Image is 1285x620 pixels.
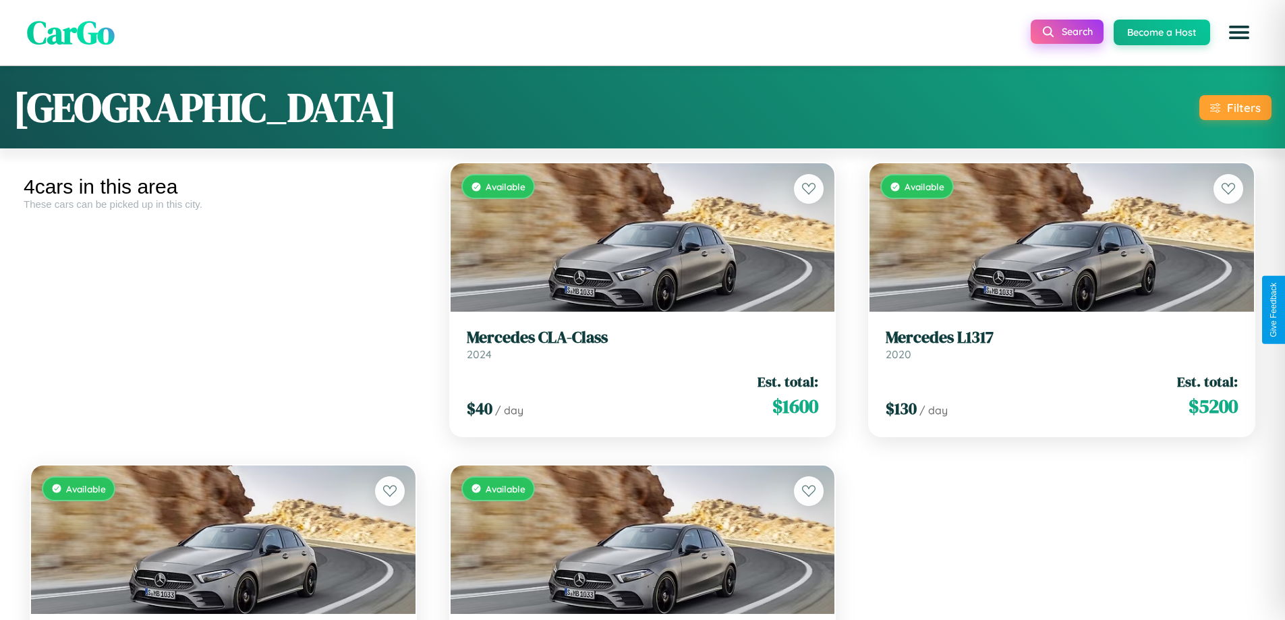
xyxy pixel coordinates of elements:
a: Mercedes L13172020 [886,328,1238,361]
span: Est. total: [758,372,818,391]
span: $ 130 [886,397,917,420]
span: 2020 [886,347,911,361]
h1: [GEOGRAPHIC_DATA] [13,80,397,135]
button: Filters [1199,95,1272,120]
span: $ 40 [467,397,492,420]
span: Available [486,483,525,495]
span: 2024 [467,347,492,361]
span: Search [1062,26,1093,38]
div: Filters [1227,101,1261,115]
div: Give Feedback [1269,283,1278,337]
span: Available [905,181,944,192]
div: These cars can be picked up in this city. [24,198,423,210]
span: / day [919,403,948,417]
span: $ 5200 [1189,393,1238,420]
span: CarGo [27,10,115,55]
span: Available [486,181,525,192]
button: Search [1031,20,1104,44]
a: Mercedes CLA-Class2024 [467,328,819,361]
button: Open menu [1220,13,1258,51]
span: / day [495,403,523,417]
span: Est. total: [1177,372,1238,391]
button: Become a Host [1114,20,1210,45]
div: 4 cars in this area [24,175,423,198]
h3: Mercedes L1317 [886,328,1238,347]
span: $ 1600 [772,393,818,420]
h3: Mercedes CLA-Class [467,328,819,347]
span: Available [66,483,106,495]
